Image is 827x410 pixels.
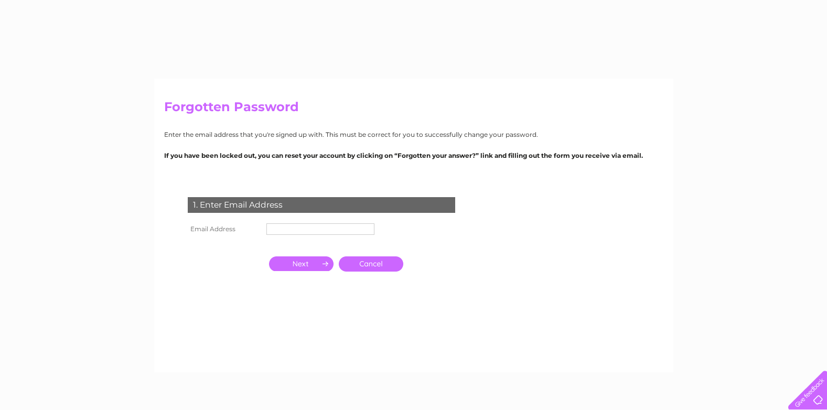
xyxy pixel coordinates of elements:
p: If you have been locked out, you can reset your account by clicking on “Forgotten your answer?” l... [164,150,663,160]
th: Email Address [185,221,264,238]
h2: Forgotten Password [164,100,663,120]
a: Cancel [339,256,403,272]
p: Enter the email address that you're signed up with. This must be correct for you to successfully ... [164,130,663,139]
div: 1. Enter Email Address [188,197,455,213]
